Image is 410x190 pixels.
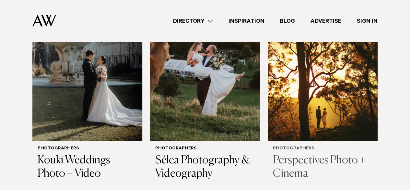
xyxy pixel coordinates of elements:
h6: Photographers [38,146,137,152]
h6: Photographers [155,146,255,152]
a: Advertise [303,17,349,25]
a: Directory [165,17,221,25]
a: Sign In [349,17,385,25]
a: Blog [272,17,303,25]
h3: Sélea Photography & Videography [155,154,255,181]
h3: Perspectives Photo + Cinema [273,154,372,181]
img: Auckland Weddings Logo [32,15,56,27]
a: Inspiration [221,17,272,25]
h3: Kouki Weddings Photo + Video [38,154,137,181]
h6: Photographers [273,146,372,152]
